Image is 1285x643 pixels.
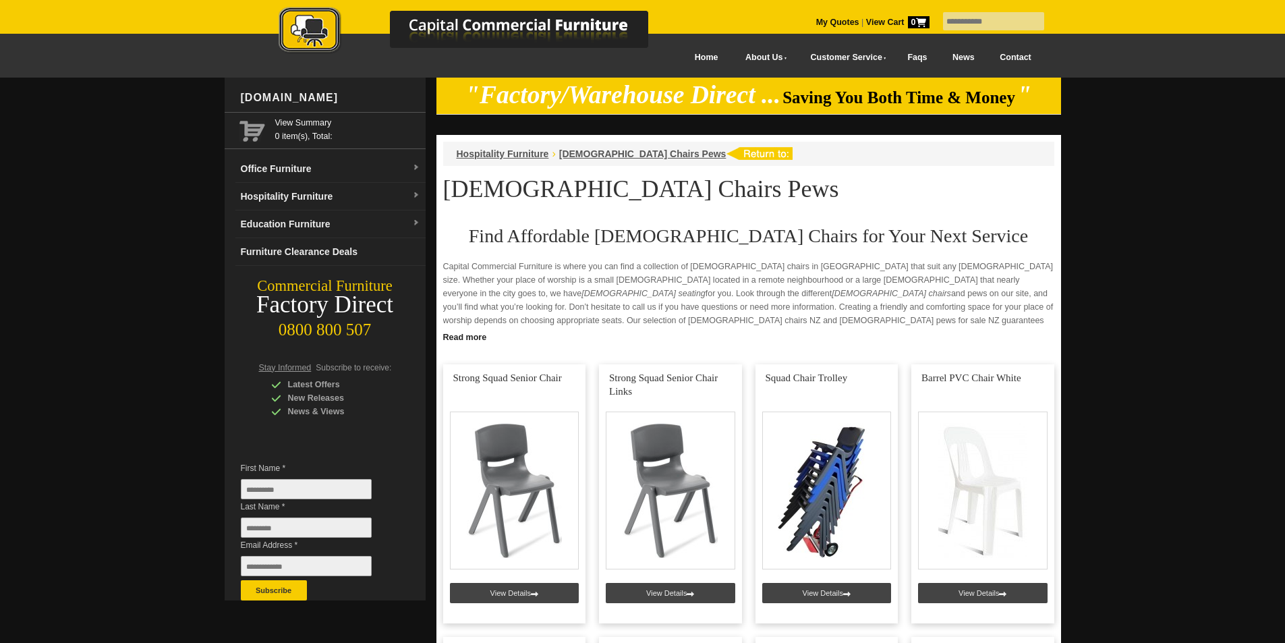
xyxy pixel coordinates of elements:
[275,116,420,130] a: View Summary
[225,277,426,296] div: Commercial Furniture
[443,260,1054,341] p: Capital Commercial Furniture is where you can find a collection of [DEMOGRAPHIC_DATA] chairs in [...
[241,580,307,600] button: Subscribe
[863,18,929,27] a: View Cart0
[895,43,940,73] a: Faqs
[235,78,426,118] div: [DOMAIN_NAME]
[241,538,392,552] span: Email Address *
[271,405,399,418] div: News & Views
[726,147,793,160] img: return to
[866,18,930,27] strong: View Cart
[225,314,426,339] div: 0800 800 507
[271,391,399,405] div: New Releases
[241,518,372,538] input: Last Name *
[241,556,372,576] input: Email Address *
[259,363,312,372] span: Stay Informed
[275,116,420,141] span: 0 item(s), Total:
[412,219,420,227] img: dropdown
[316,363,391,372] span: Subscribe to receive:
[795,43,894,73] a: Customer Service
[940,43,987,73] a: News
[412,192,420,200] img: dropdown
[271,378,399,391] div: Latest Offers
[241,462,392,475] span: First Name *
[1017,81,1031,109] em: "
[235,238,426,266] a: Furniture Clearance Deals
[559,148,726,159] a: [DEMOGRAPHIC_DATA] Chairs Pews
[457,148,549,159] a: Hospitality Furniture
[782,88,1015,107] span: Saving You Both Time & Money
[443,226,1054,246] h2: Find Affordable [DEMOGRAPHIC_DATA] Chairs for Your Next Service
[436,327,1061,344] a: Click to read more
[241,500,392,513] span: Last Name *
[816,18,859,27] a: My Quotes
[241,7,714,60] a: Capital Commercial Furniture Logo
[987,43,1044,73] a: Contact
[443,176,1054,202] h1: [DEMOGRAPHIC_DATA] Chairs Pews
[225,296,426,314] div: Factory Direct
[235,183,426,211] a: Hospitality Furnituredropdown
[832,289,951,298] em: [DEMOGRAPHIC_DATA] chairs
[235,155,426,183] a: Office Furnituredropdown
[552,147,555,161] li: ›
[908,16,930,28] span: 0
[412,164,420,172] img: dropdown
[465,81,780,109] em: "Factory/Warehouse Direct ...
[241,7,714,56] img: Capital Commercial Furniture Logo
[731,43,795,73] a: About Us
[235,211,426,238] a: Education Furnituredropdown
[241,479,372,499] input: First Name *
[581,289,706,298] em: [DEMOGRAPHIC_DATA] seating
